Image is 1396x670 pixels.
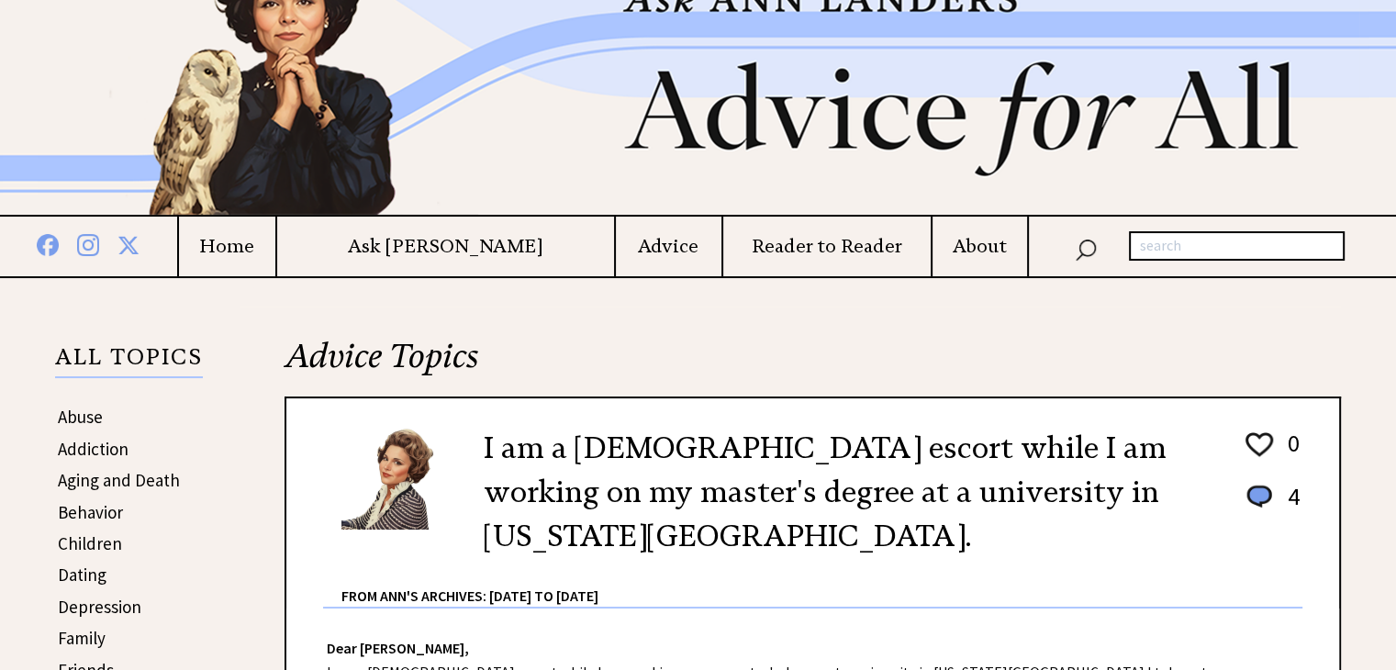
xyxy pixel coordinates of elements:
a: Reader to Reader [723,235,931,258]
a: Addiction [58,438,128,460]
a: Children [58,532,122,554]
a: Dating [58,564,106,586]
a: Behavior [58,501,123,523]
a: Advice [616,235,721,258]
input: search [1129,231,1345,261]
a: Depression [58,596,141,618]
a: Aging and Death [58,469,180,491]
p: ALL TOPICS [55,347,203,378]
td: 0 [1279,428,1301,479]
img: message_round%201.png [1243,482,1276,511]
a: Ask [PERSON_NAME] [277,235,614,258]
img: facebook%20blue.png [37,230,59,256]
img: search_nav.png [1075,235,1097,262]
a: Home [179,235,275,258]
td: 4 [1279,481,1301,530]
img: x%20blue.png [117,231,140,256]
h2: I am a [DEMOGRAPHIC_DATA] escort while I am working on my master's degree at a university in [US_... [484,426,1215,558]
a: Family [58,627,106,649]
div: From Ann's Archives: [DATE] to [DATE] [341,558,1302,607]
a: Abuse [58,406,103,428]
h2: Advice Topics [285,334,1341,396]
img: heart_outline%201.png [1243,429,1276,461]
a: About [933,235,1027,258]
strong: Dear [PERSON_NAME], [327,639,469,657]
img: Ann6%20v2%20small.png [341,426,456,530]
img: instagram%20blue.png [77,230,99,256]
